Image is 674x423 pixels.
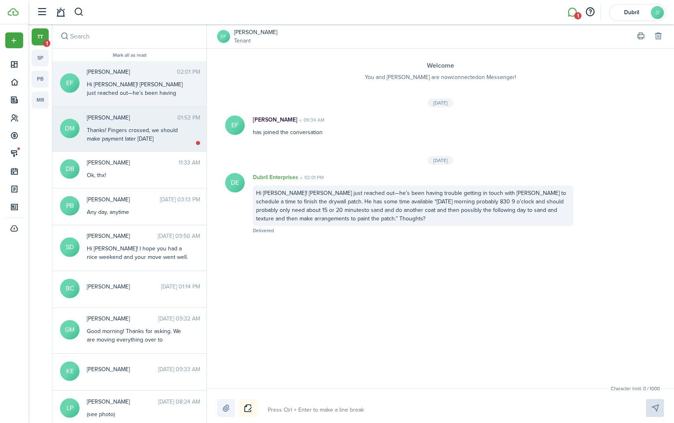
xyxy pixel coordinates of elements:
avatar-text: DE [225,173,245,192]
time: 01:53 PM [177,113,200,122]
time: [DATE] 09:50 AM [158,232,200,240]
span: Delivered [253,227,274,234]
div: Hi [PERSON_NAME]! [PERSON_NAME] just reached out—he’s been having trouble getting in touch with [... [253,186,573,226]
avatar-text: SD [60,237,80,257]
div: Ok, thx! [87,171,188,179]
small: Character limit: 0 / 1000 [609,385,662,392]
a: sp [32,49,49,66]
p: Dubril Enterprises [253,173,298,182]
time: 11:33 AM [179,158,200,167]
span: Katherine Eastin [87,365,158,374]
span: Dubril [615,10,648,15]
button: Search [59,31,70,42]
avatar-text: D [651,6,664,19]
time: [DATE] 09:32 AM [158,314,200,323]
avatar-text: BC [60,279,80,298]
a: tt [32,28,49,45]
div: [DATE] [428,156,453,165]
span: Benjamin Clay [87,282,161,291]
time: 02:01 PM [177,68,200,76]
time: [DATE] 01:14 PM [161,282,200,291]
avatar-text: PB [60,196,80,216]
span: Lilly Patino [87,397,158,406]
button: Print [635,31,646,42]
avatar-text: DM [60,119,80,138]
a: Tenant [234,36,277,45]
button: Notice [239,399,257,417]
span: 1 [43,40,50,47]
div: [DATE] [428,98,453,107]
span: Datyous Mahmoudian [87,113,177,122]
h3: Welcome [223,61,658,71]
avatar-text: KE [60,361,80,381]
avatar-text: DB [60,159,80,179]
a: EF [217,30,230,43]
avatar-text: EF [60,73,80,93]
button: Open sidebar [34,4,50,20]
a: [PERSON_NAME] [234,28,277,36]
time: [DATE] 09:33 AM [158,365,200,374]
div: Any day, anytime [87,208,188,216]
div: Thanks! Fingers crossed, we should make payment later [DATE] [87,126,188,143]
img: TenantCloud [8,8,19,16]
avatar-text: LP [60,398,80,418]
div: has joined the conversation [245,115,581,137]
button: Delete [652,31,664,42]
span: Emily Forrette [87,68,177,76]
a: pb [32,70,49,88]
time: [DATE] 08:24 AM [158,397,200,406]
button: Mark all as read [113,53,146,58]
avatar-text: GM [60,320,80,340]
span: Debra Bailey [87,158,179,167]
button: Open resource center [583,5,597,19]
a: mr [32,92,49,109]
span: Pedro Bojorquez [87,195,160,204]
time: [DATE] 03:13 PM [160,195,200,204]
div: (see photo) [87,410,188,419]
p: You and [PERSON_NAME] are now connected on Messenger! [223,73,658,81]
div: Good morning! Thanks for asking. We are moving everything over to TenantCloud and on this platfor... [87,327,188,387]
avatar-text: EF [225,115,245,135]
input: search [52,24,207,48]
button: Search [74,5,84,19]
div: Hi [PERSON_NAME]! [PERSON_NAME] just reached out—he’s been having trouble getting in touch with [... [87,80,188,182]
time: 09:34 AM [297,116,325,124]
time: 02:01 PM [298,174,324,181]
a: Notifications [53,2,68,23]
p: [PERSON_NAME] [253,115,297,124]
div: Hi [PERSON_NAME]! I hope you had a nice weekend and your move went well. Just reaching out to see... [87,244,188,304]
span: Giancarlo Montini [87,314,158,323]
span: Steven Daves [87,232,158,240]
button: Open menu [5,32,23,48]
